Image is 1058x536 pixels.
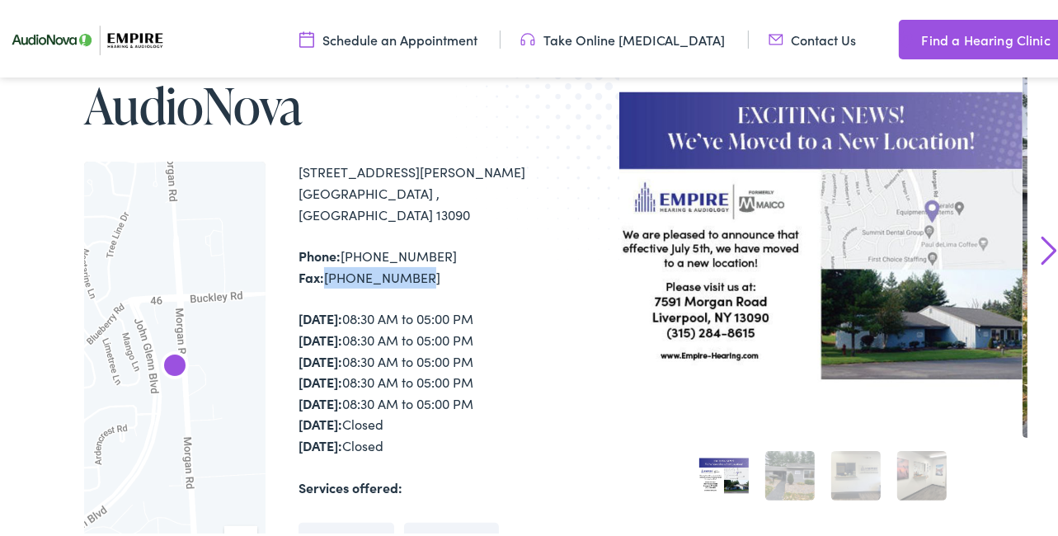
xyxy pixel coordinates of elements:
a: Schedule an Appointment [299,27,477,45]
a: Contact Us [769,27,857,45]
img: utility icon [299,27,314,45]
img: utility icon [769,27,783,45]
strong: [DATE]: [299,349,342,367]
strong: Fax: [299,265,324,283]
div: 08:30 AM to 05:00 PM 08:30 AM to 05:00 PM 08:30 AM to 05:00 PM 08:30 AM to 05:00 PM 08:30 AM to 0... [299,305,535,453]
a: Next [1042,233,1057,262]
div: [PHONE_NUMBER] [PHONE_NUMBER] [299,242,535,284]
a: 4 [897,448,947,497]
a: 1 [699,448,749,497]
strong: [DATE]: [299,411,342,430]
img: utility icon [520,27,535,45]
strong: Services offered: [299,475,402,493]
strong: [DATE]: [299,369,342,388]
div: [STREET_ADDRESS][PERSON_NAME] [GEOGRAPHIC_DATA] , [GEOGRAPHIC_DATA] 13090 [299,158,535,222]
a: 3 [831,448,881,497]
strong: [DATE]: [299,327,342,346]
strong: [DATE]: [299,391,342,409]
strong: Phone: [299,243,341,261]
div: AudioNova [155,345,195,384]
strong: [DATE]: [299,433,342,451]
strong: [DATE]: [299,306,342,324]
a: 2 [765,448,815,497]
img: utility icon [899,26,914,46]
a: Take Online [MEDICAL_DATA] [520,27,726,45]
h1: AudioNova [84,75,535,129]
